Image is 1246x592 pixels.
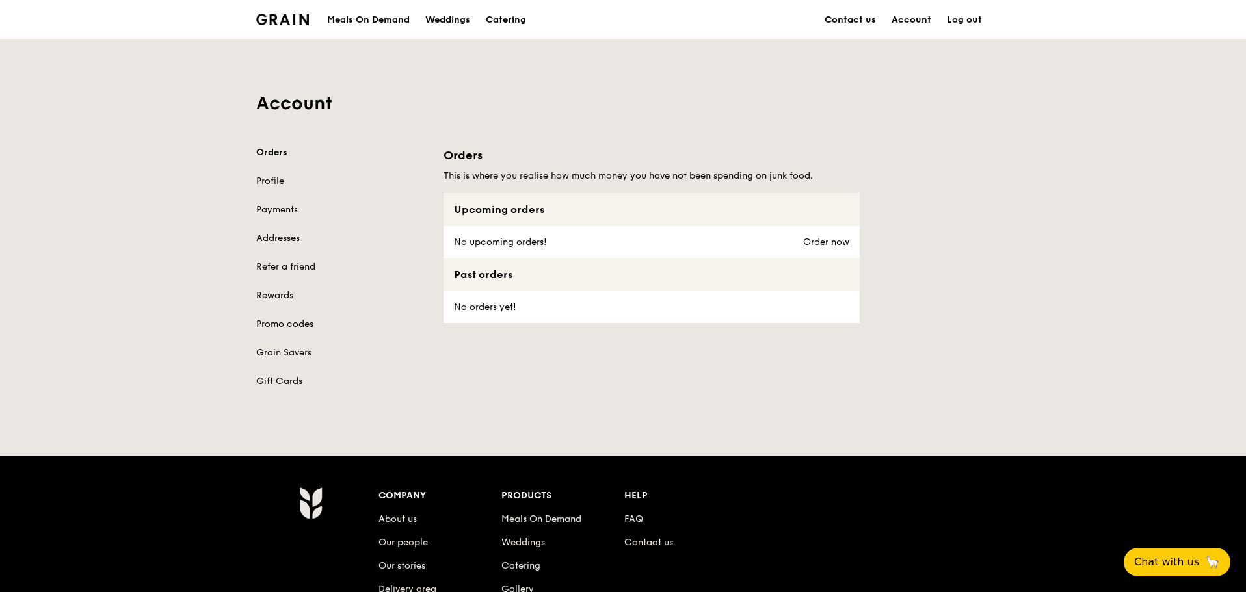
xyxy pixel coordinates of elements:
[501,487,624,505] div: Products
[256,14,309,25] img: Grain
[501,560,540,571] a: Catering
[1124,548,1230,576] button: Chat with us🦙
[299,487,322,519] img: Grain
[256,232,428,245] a: Addresses
[378,487,501,505] div: Company
[939,1,990,40] a: Log out
[624,537,673,548] a: Contact us
[256,175,428,188] a: Profile
[486,1,526,40] div: Catering
[256,92,990,115] h1: Account
[817,1,884,40] a: Contact us
[256,318,428,331] a: Promo codes
[378,513,417,524] a: About us
[624,513,643,524] a: FAQ
[256,346,428,359] a: Grain Savers
[418,1,478,40] a: Weddings
[478,1,534,40] a: Catering
[256,203,428,216] a: Payments
[378,560,425,571] a: Our stories
[256,289,428,302] a: Rewards
[256,375,428,388] a: Gift Cards
[444,226,555,258] div: No upcoming orders!
[624,487,747,505] div: Help
[327,1,410,40] div: Meals On Demand
[256,261,428,274] a: Refer a friend
[444,193,860,226] div: Upcoming orders
[444,258,860,291] div: Past orders
[501,537,545,548] a: Weddings
[884,1,939,40] a: Account
[256,146,428,159] a: Orders
[501,513,581,524] a: Meals On Demand
[425,1,470,40] div: Weddings
[378,537,428,548] a: Our people
[444,146,860,164] h1: Orders
[1134,554,1199,570] span: Chat with us
[444,170,860,183] h5: This is where you realise how much money you have not been spending on junk food.
[803,237,849,248] a: Order now
[1204,554,1220,570] span: 🦙
[444,291,524,323] div: No orders yet!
